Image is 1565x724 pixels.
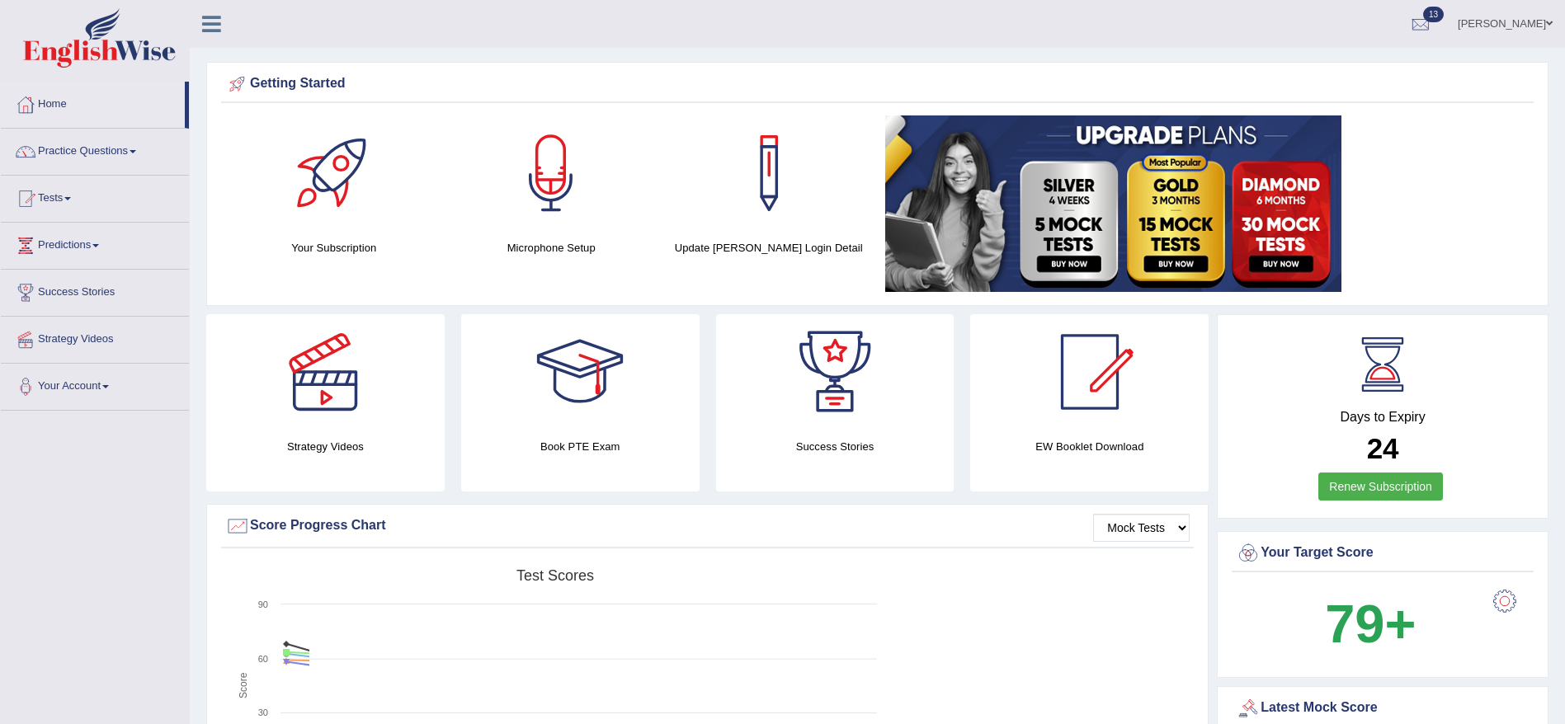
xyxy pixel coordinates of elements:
h4: Days to Expiry [1236,410,1530,425]
a: Practice Questions [1,129,189,170]
h4: Book PTE Exam [461,438,700,455]
a: Tests [1,176,189,217]
a: Predictions [1,223,189,264]
a: Your Account [1,364,189,405]
h4: EW Booklet Download [970,438,1209,455]
img: small5.jpg [885,115,1341,292]
b: 24 [1367,432,1399,464]
h4: Strategy Videos [206,438,445,455]
h4: Update [PERSON_NAME] Login Detail [668,239,869,256]
a: Renew Subscription [1318,472,1443,501]
h4: Success Stories [716,438,955,455]
h4: Your Subscription [233,239,434,256]
tspan: Score [238,672,249,698]
div: Your Target Score [1236,541,1530,566]
a: Strategy Videos [1,317,189,358]
div: Score Progress Chart [225,514,1190,538]
h4: Microphone Setup [450,239,651,256]
text: 30 [258,708,268,717]
b: 79+ [1325,594,1416,654]
text: 90 [258,599,268,609]
a: Home [1,82,185,123]
div: Getting Started [225,72,1530,96]
tspan: Test scores [516,567,594,584]
span: 13 [1423,7,1444,22]
div: Latest Mock Score [1236,696,1530,721]
text: 60 [258,654,268,664]
a: Success Stories [1,270,189,311]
